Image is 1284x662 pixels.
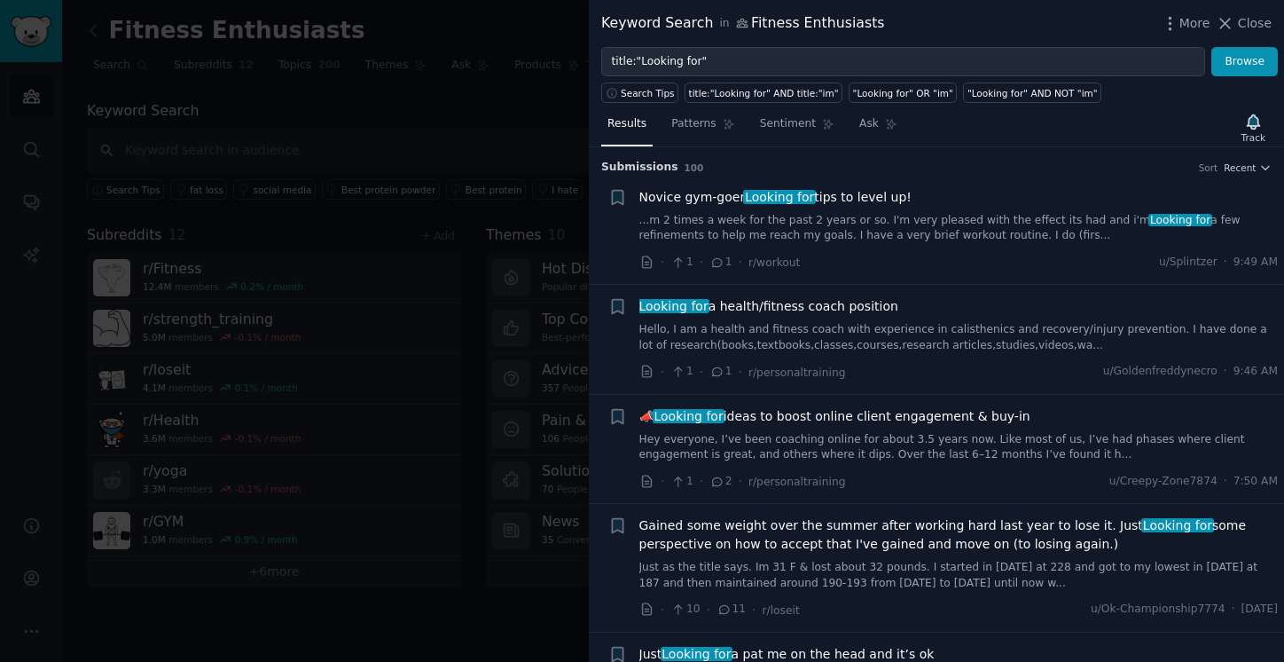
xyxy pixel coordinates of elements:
[967,87,1098,99] div: "Looking for" AND NOT "im"
[639,407,1030,426] span: 📣 ideas to boost online client engagement & buy-in
[754,110,841,146] a: Sentiment
[709,474,732,490] span: 2
[601,83,678,103] button: Search Tips
[1216,14,1272,33] button: Close
[739,472,742,491] span: ·
[639,188,912,207] span: Novice gym-goer tips to level up!
[1224,364,1227,380] span: ·
[1224,474,1227,490] span: ·
[853,87,953,99] div: "Looking for" OR "im"
[639,188,912,207] a: Novice gym-goerLooking fortips to level up!
[1233,364,1278,380] span: 9:46 AM
[1159,255,1217,271] span: u/Splintzer
[601,110,653,146] a: Results
[763,604,800,617] span: r/loseit
[639,213,1279,244] a: ...m 2 times a week for the past 2 years or so. I'm very pleased with the effect its had and i'mL...
[700,363,703,382] span: ·
[739,253,742,272] span: ·
[639,322,1279,353] a: Hello, I am a health and fitness coach with experience in calisthenics and recovery/injury preven...
[601,12,885,35] div: Keyword Search Fitness Enthusiasts
[716,602,746,618] span: 11
[1199,162,1218,174] div: Sort
[661,601,664,619] span: ·
[748,366,846,379] span: r/personaltraining
[601,160,678,176] span: Submission s
[853,110,904,146] a: Ask
[1241,131,1265,144] div: Track
[639,297,898,316] span: a health/fitness coach position
[661,472,664,491] span: ·
[752,601,756,619] span: ·
[707,601,710,619] span: ·
[1224,162,1272,174] button: Recent
[719,16,729,32] span: in
[639,516,1279,554] a: Gained some weight over the summer after working hard last year to lose it. JustLooking forsome p...
[1161,14,1210,33] button: More
[670,474,693,490] span: 1
[661,363,664,382] span: ·
[670,602,700,618] span: 10
[1233,474,1278,490] span: 7:50 AM
[1241,602,1278,618] span: [DATE]
[621,87,675,99] span: Search Tips
[670,364,693,380] span: 1
[859,116,879,132] span: Ask
[1091,602,1225,618] span: u/Ok-Championship7774
[638,299,710,313] span: Looking for
[700,253,703,272] span: ·
[748,476,846,488] span: r/personaltraining
[739,363,742,382] span: ·
[1232,602,1235,618] span: ·
[653,409,725,423] span: Looking for
[665,110,740,146] a: Patterns
[1235,109,1272,146] button: Track
[1211,47,1278,77] button: Browse
[700,472,703,491] span: ·
[639,516,1279,554] span: Gained some weight over the summer after working hard last year to lose it. Just some perspective...
[1224,162,1256,174] span: Recent
[639,407,1030,426] a: 📣Looking forideas to boost online client engagement & buy-in
[709,255,732,271] span: 1
[963,83,1101,103] a: "Looking for" AND NOT "im"
[639,297,898,316] a: Looking fora health/fitness coach position
[743,190,816,204] span: Looking for
[1103,364,1217,380] span: u/Goldenfreddynecro
[1141,518,1214,532] span: Looking for
[607,116,646,132] span: Results
[661,253,664,272] span: ·
[639,560,1279,591] a: Just as the title says. Im 31 F & lost about 32 pounds. I started in [DATE] at 228 and got to my ...
[748,256,800,269] span: r/workout
[1109,474,1217,490] span: u/Creepy-Zone7874
[760,116,816,132] span: Sentiment
[670,255,693,271] span: 1
[1238,14,1272,33] span: Close
[639,432,1279,463] a: Hey everyone, I’ve been coaching online for about 3.5 years now. Like most of us, I’ve had phases...
[1233,255,1278,271] span: 9:49 AM
[1179,14,1210,33] span: More
[1148,214,1212,226] span: Looking for
[671,116,716,132] span: Patterns
[849,83,957,103] a: "Looking for" OR "im"
[685,83,842,103] a: title:"Looking for" AND title:"im"
[1224,255,1227,271] span: ·
[661,647,733,661] span: Looking for
[601,47,1205,77] input: Try a keyword related to your business
[685,162,704,173] span: 100
[709,364,732,380] span: 1
[689,87,839,99] div: title:"Looking for" AND title:"im"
